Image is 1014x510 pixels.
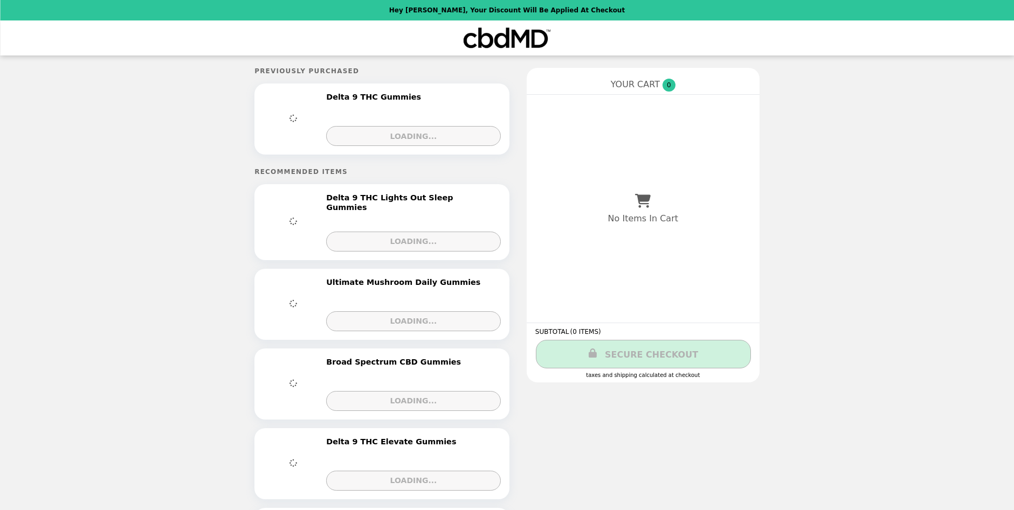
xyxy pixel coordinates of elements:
div: Taxes and Shipping calculated at checkout [535,372,751,378]
img: Brand Logo [463,27,551,49]
h2: Delta 9 THC Lights Out Sleep Gummies [326,193,496,213]
p: No Items In Cart [608,213,678,223]
span: SUBTOTAL [535,328,570,336]
h2: Delta 9 THC Gummies [326,92,425,102]
span: YOUR CART [611,79,660,89]
h5: Previously Purchased [254,67,509,75]
h2: Broad Spectrum CBD Gummies [326,357,465,367]
h5: Recommended Items [254,168,509,176]
p: Hey [PERSON_NAME], your discount will be applied at checkout [389,6,625,14]
span: 0 [663,79,675,92]
span: ( 0 ITEMS ) [570,328,601,336]
h2: Delta 9 THC Elevate Gummies [326,437,460,446]
h2: Ultimate Mushroom Daily Gummies [326,277,485,287]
